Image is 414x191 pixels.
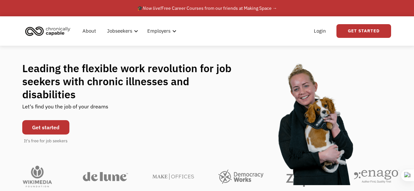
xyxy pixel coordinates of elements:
div: Jobseekers [103,21,140,41]
a: Login [310,21,330,41]
a: Get started [22,120,69,135]
img: Chronically Capable logo [23,24,72,38]
h1: Leading the flexible work revolution for job seekers with chronic illnesses and disabilities [22,62,244,101]
a: About [79,21,100,41]
div: Employers [147,27,171,35]
div: Let's find you the job of your dreams [22,101,108,117]
div: Employers [143,21,178,41]
div: Jobseekers [107,27,132,35]
div: 🎓 Free Career Courses from our friends at Making Space → [137,4,277,12]
em: Now live! [143,5,161,11]
a: home [23,24,75,38]
a: Get Started [336,24,391,38]
div: It's free for job seekers [24,138,67,144]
